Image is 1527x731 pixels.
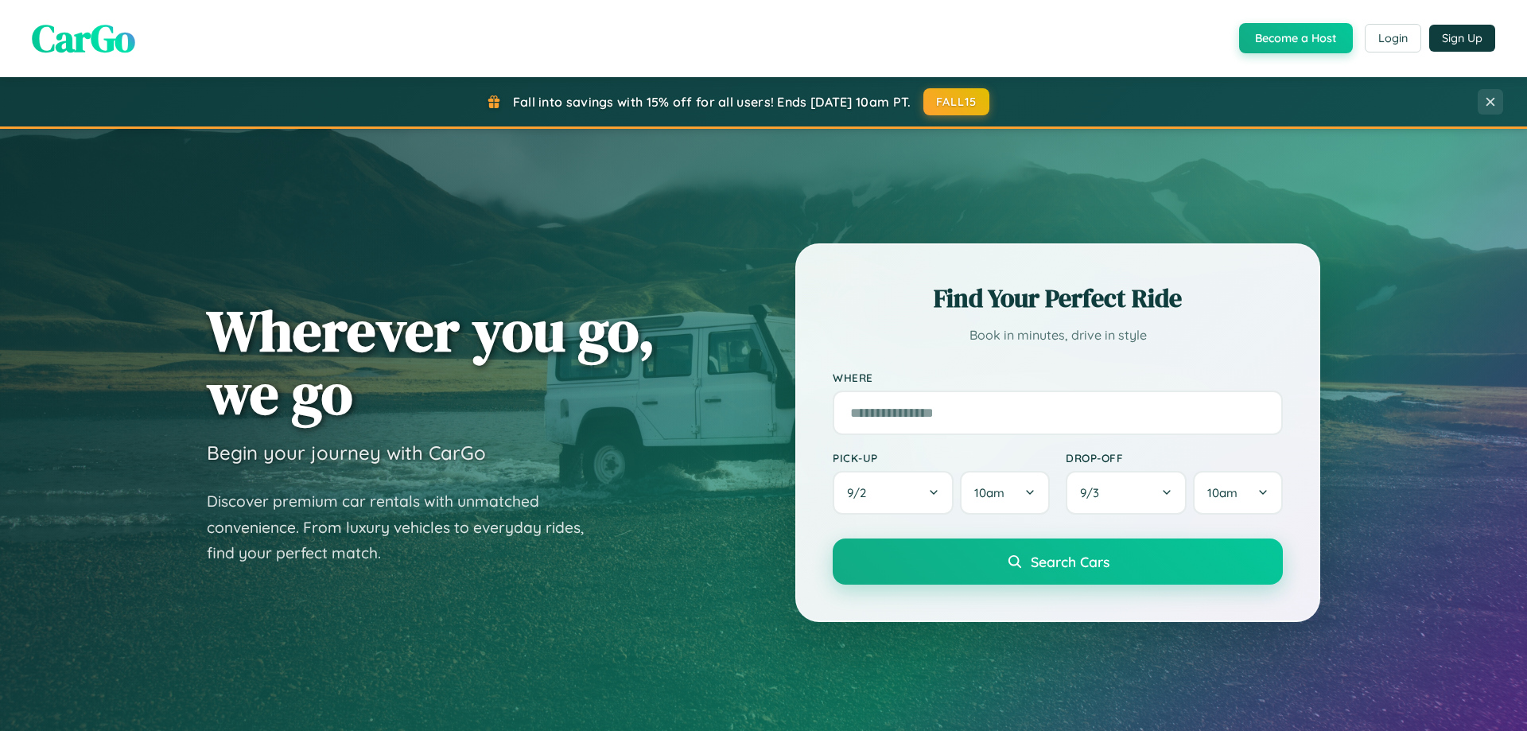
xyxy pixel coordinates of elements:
[833,281,1283,316] h2: Find Your Perfect Ride
[923,88,990,115] button: FALL15
[847,485,874,500] span: 9 / 2
[833,324,1283,347] p: Book in minutes, drive in style
[833,451,1050,465] label: Pick-up
[207,299,655,425] h1: Wherever you go, we go
[833,471,954,515] button: 9/2
[833,539,1283,585] button: Search Cars
[974,485,1004,500] span: 10am
[1207,485,1238,500] span: 10am
[1365,24,1421,52] button: Login
[960,471,1050,515] button: 10am
[833,371,1283,384] label: Where
[1193,471,1283,515] button: 10am
[1066,471,1187,515] button: 9/3
[207,441,486,465] h3: Begin your journey with CarGo
[1066,451,1283,465] label: Drop-off
[1031,553,1109,570] span: Search Cars
[207,488,604,566] p: Discover premium car rentals with unmatched convenience. From luxury vehicles to everyday rides, ...
[32,12,135,64] span: CarGo
[513,94,911,110] span: Fall into savings with 15% off for all users! Ends [DATE] 10am PT.
[1080,485,1107,500] span: 9 / 3
[1429,25,1495,52] button: Sign Up
[1239,23,1353,53] button: Become a Host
